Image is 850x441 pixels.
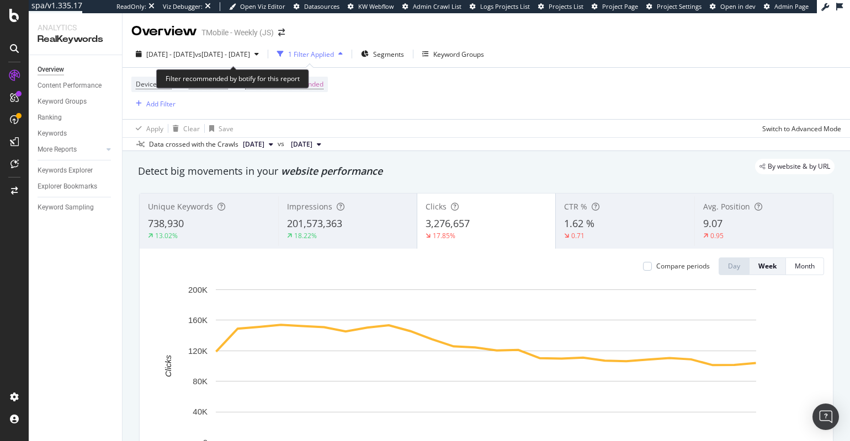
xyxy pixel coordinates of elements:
[243,139,264,149] span: 2025 Jun. 27th
[146,50,195,59] span: [DATE] - [DATE]
[148,217,184,230] span: 738,930
[602,2,638,10] span: Project Page
[38,96,87,107] div: Keyword Groups
[480,2,530,10] span: Logs Projects List
[278,29,285,36] div: arrow-right-arrow-left
[278,139,286,149] span: vs
[294,2,339,11] a: Datasources
[703,201,750,212] span: Avg. Position
[750,257,786,275] button: Week
[719,257,750,275] button: Day
[656,261,710,271] div: Compare periods
[728,261,740,271] div: Day
[131,22,197,41] div: Overview
[758,261,777,271] div: Week
[131,97,176,110] button: Add Filter
[720,2,756,10] span: Open in dev
[38,165,114,176] a: Keywords Explorer
[433,50,484,59] div: Keyword Groups
[294,231,317,240] div: 18.22%
[358,2,394,10] span: KW Webflow
[38,128,67,139] div: Keywords
[116,2,146,11] div: ReadOnly:
[304,2,339,10] span: Datasources
[646,2,702,11] a: Project Settings
[193,377,208,386] text: 80K
[168,120,200,137] button: Clear
[764,2,809,11] a: Admin Page
[373,50,404,59] span: Segments
[188,285,208,294] text: 200K
[286,138,326,151] button: [DATE]
[549,2,583,10] span: Projects List
[762,124,841,133] div: Switch to Advanced Mode
[571,231,585,240] div: 0.71
[38,144,103,155] a: More Reports
[564,201,587,212] span: CTR %
[238,138,278,151] button: [DATE]
[195,50,250,59] span: vs [DATE] - [DATE]
[229,2,285,11] a: Open Viz Editor
[193,407,208,416] text: 40K
[657,2,702,10] span: Project Settings
[149,139,238,149] div: Data crossed with the Crawls
[291,139,312,149] span: 2024 Jun. 29th
[131,45,263,63] button: [DATE] - [DATE]vs[DATE] - [DATE]
[38,22,113,33] div: Analytics
[38,181,97,192] div: Explorer Bookmarks
[786,257,824,275] button: Month
[357,45,408,63] button: Segments
[812,404,839,430] div: Open Intercom Messenger
[38,80,102,92] div: Content Performance
[38,112,62,123] div: Ranking
[155,231,178,240] div: 13.02%
[755,159,835,174] div: legacy label
[38,64,114,76] a: Overview
[426,201,447,212] span: Clicks
[38,181,114,192] a: Explorer Bookmarks
[38,128,114,139] a: Keywords
[38,112,114,123] a: Ranking
[156,69,309,88] div: Filter recommended by botify for this report
[402,2,461,11] a: Admin Crawl List
[273,45,347,63] button: 1 Filter Applied
[348,2,394,11] a: KW Webflow
[287,201,332,212] span: Impressions
[287,217,342,230] span: 201,573,363
[201,27,274,38] div: TMobile - Weekly (JS)
[470,2,530,11] a: Logs Projects List
[146,99,176,109] div: Add Filter
[38,64,64,76] div: Overview
[592,2,638,11] a: Project Page
[768,163,830,170] span: By website & by URL
[38,33,113,46] div: RealKeywords
[163,2,203,11] div: Viz Debugger:
[710,231,724,240] div: 0.95
[188,346,208,356] text: 120K
[418,45,488,63] button: Keyword Groups
[413,2,461,10] span: Admin Crawl List
[433,231,455,240] div: 17.85%
[131,120,163,137] button: Apply
[38,202,94,213] div: Keyword Sampling
[288,50,334,59] div: 1 Filter Applied
[163,354,173,377] text: Clicks
[38,165,93,176] div: Keywords Explorer
[795,261,815,271] div: Month
[426,217,470,230] span: 3,276,657
[38,144,77,155] div: More Reports
[758,120,841,137] button: Switch to Advanced Mode
[146,124,163,133] div: Apply
[38,80,114,92] a: Content Performance
[774,2,809,10] span: Admin Page
[205,120,233,137] button: Save
[38,202,114,213] a: Keyword Sampling
[564,217,594,230] span: 1.62 %
[188,315,208,325] text: 160K
[183,124,200,133] div: Clear
[38,96,114,107] a: Keyword Groups
[136,79,157,89] span: Device
[538,2,583,11] a: Projects List
[710,2,756,11] a: Open in dev
[148,201,213,212] span: Unique Keywords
